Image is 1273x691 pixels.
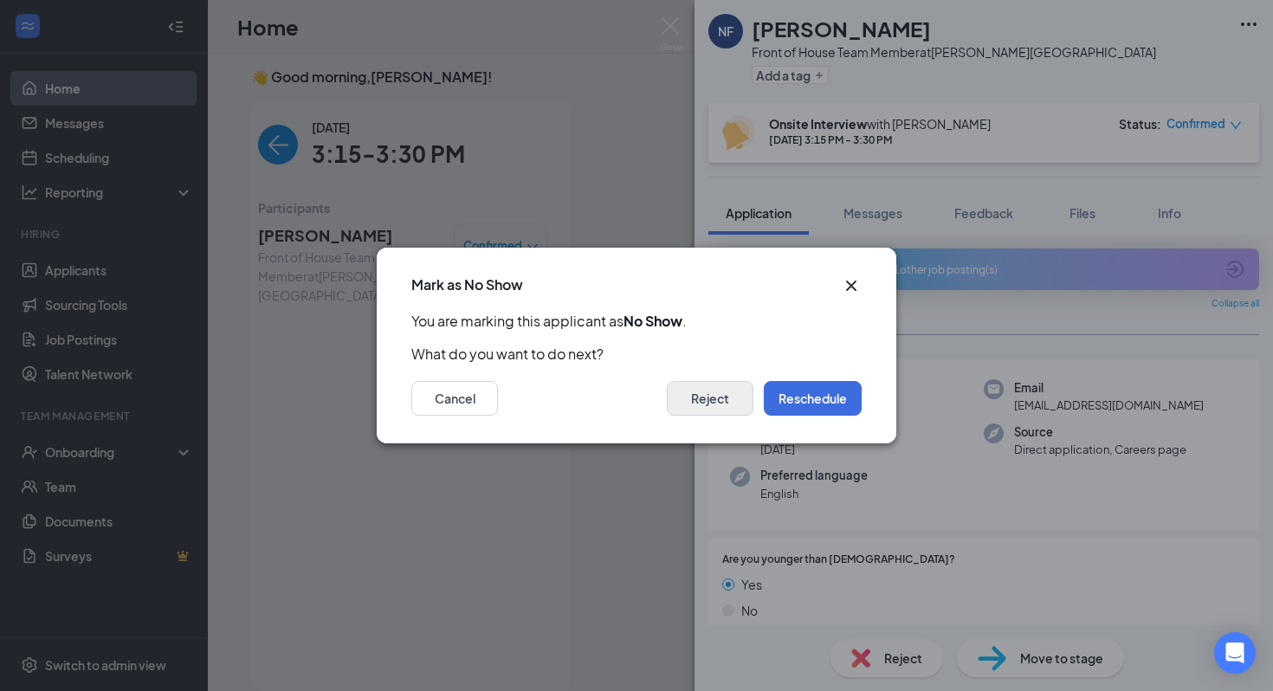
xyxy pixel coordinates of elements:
button: Cancel [411,381,498,416]
button: Reject [667,381,753,416]
p: You are marking this applicant as . [411,312,862,331]
b: No Show [624,312,682,330]
h3: Mark as No Show [411,275,523,294]
button: Close [841,275,862,296]
div: Open Intercom Messenger [1214,632,1256,674]
svg: Cross [841,275,862,296]
button: Reschedule [764,381,862,416]
p: What do you want to do next? [411,345,862,364]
